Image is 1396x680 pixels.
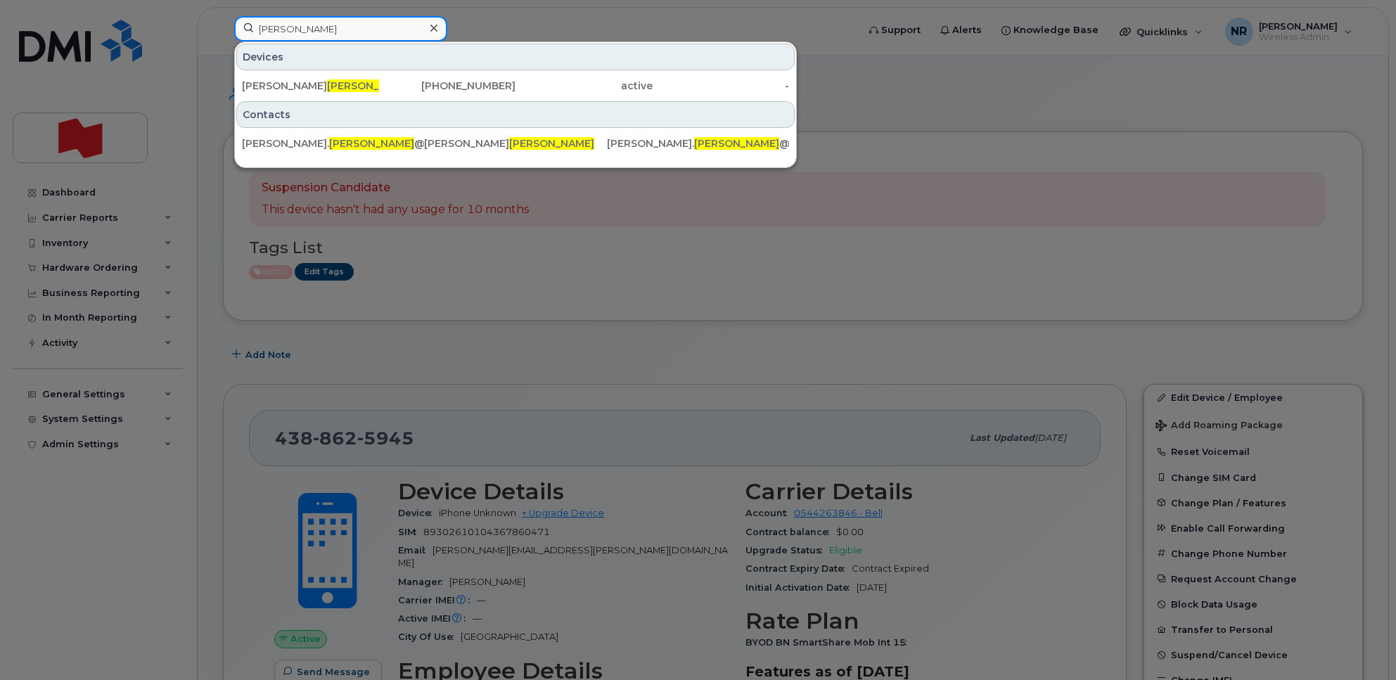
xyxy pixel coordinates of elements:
div: Contacts [236,101,795,128]
div: - [653,79,790,93]
div: [PERSON_NAME]. @[DOMAIN_NAME] [242,136,424,150]
span: [PERSON_NAME] [329,137,414,150]
a: [PERSON_NAME][PERSON_NAME][PHONE_NUMBER]active- [236,73,795,98]
div: Devices [236,44,795,70]
div: [PERSON_NAME] [242,79,379,93]
div: [PERSON_NAME] [424,136,606,150]
div: [PHONE_NUMBER] [379,79,516,93]
span: [PERSON_NAME] [509,137,594,150]
a: [PERSON_NAME].[PERSON_NAME]@[DOMAIN_NAME][PERSON_NAME][PERSON_NAME][PERSON_NAME].[PERSON_NAME]@[D... [236,131,795,156]
span: [PERSON_NAME] [694,137,779,150]
span: [PERSON_NAME] [327,79,412,92]
div: [PERSON_NAME]. @[DOMAIN_NAME] [607,136,789,150]
div: active [516,79,653,93]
